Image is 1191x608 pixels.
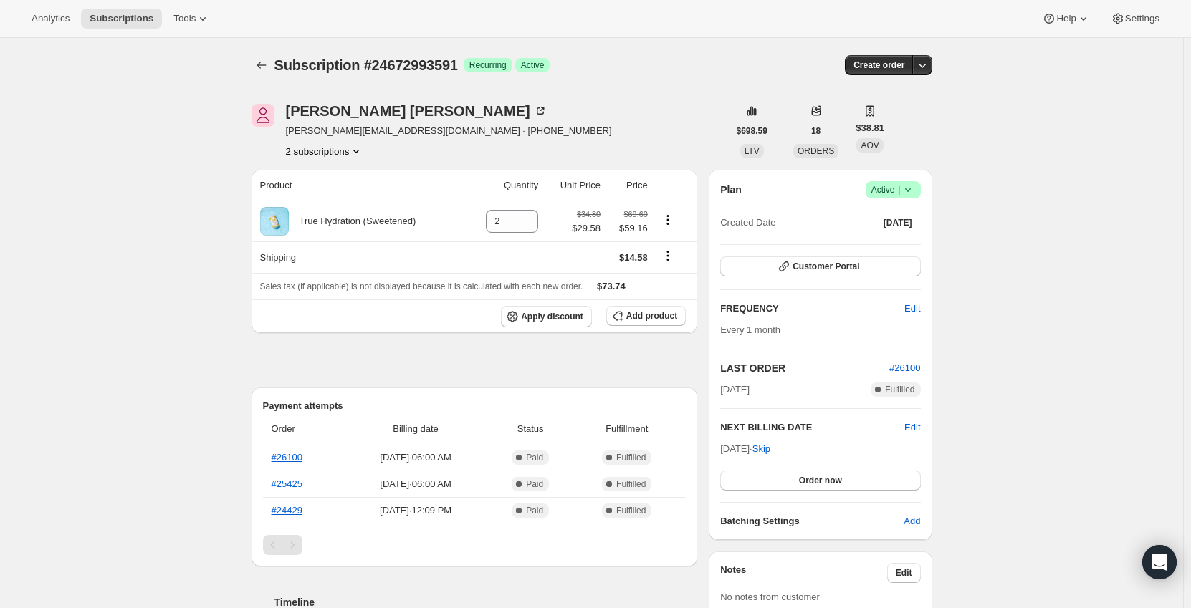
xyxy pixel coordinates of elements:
[853,59,904,71] span: Create order
[896,567,912,579] span: Edit
[720,361,889,375] h2: LAST ORDER
[260,281,583,291] span: Sales tax (if applicable) is not displayed because it is calculated with each new order.
[626,310,677,322] span: Add product
[896,297,929,320] button: Edit
[1056,13,1076,24] span: Help
[720,471,920,491] button: Order now
[871,183,915,197] span: Active
[889,362,920,373] a: #26100
[720,592,820,602] span: No notes from customer
[252,170,466,201] th: Product
[656,248,679,264] button: Shipping actions
[81,9,162,29] button: Subscriptions
[885,384,914,395] span: Fulfilled
[884,217,912,228] span: [DATE]
[597,281,626,291] span: $73.74
[286,144,364,158] button: Product actions
[889,361,920,375] button: #26100
[23,9,78,29] button: Analytics
[798,146,834,156] span: ORDERS
[1125,13,1159,24] span: Settings
[720,301,904,316] h2: FREQUENCY
[32,13,70,24] span: Analytics
[624,210,648,218] small: $69.60
[856,121,884,135] span: $38.81
[720,443,770,454] span: [DATE] ·
[811,125,821,137] span: 18
[616,478,646,490] span: Fulfilled
[347,503,484,518] span: [DATE] · 12:09 PM
[286,104,547,118] div: [PERSON_NAME] [PERSON_NAME]
[619,252,648,263] span: $14.58
[263,535,687,555] nav: Pagination
[898,184,900,196] span: |
[572,221,601,236] span: $29.58
[469,59,507,71] span: Recurring
[752,442,770,456] span: Skip
[616,452,646,463] span: Fulfilled
[347,477,484,491] span: [DATE] · 06:00 AM
[263,399,687,413] h2: Payment attempts
[526,505,543,516] span: Paid
[799,475,842,486] span: Order now
[272,505,302,516] a: #24429
[347,422,484,436] span: Billing date
[861,140,879,150] span: AOV
[605,170,652,201] th: Price
[720,563,887,583] h3: Notes
[609,221,648,236] span: $59.16
[272,478,302,489] a: #25425
[1033,9,1099,29] button: Help
[845,55,913,75] button: Create order
[347,450,484,465] span: [DATE] · 06:00 AM
[90,13,153,24] span: Subscriptions
[272,452,302,463] a: #26100
[252,241,466,273] th: Shipping
[526,478,543,490] span: Paid
[493,422,568,436] span: Status
[803,121,829,141] button: 18
[576,422,677,436] span: Fulfillment
[895,510,929,533] button: Add
[793,261,859,272] span: Customer Portal
[252,104,274,127] span: Jeff Fluck
[887,563,921,583] button: Edit
[720,382,750,397] span: [DATE]
[720,420,904,435] h2: NEXT BILLING DATE
[521,59,545,71] span: Active
[875,213,921,233] button: [DATE]
[720,256,920,276] button: Customer Portal
[904,301,920,316] span: Edit
[745,146,760,156] span: LTV
[577,210,601,218] small: $34.80
[720,216,775,230] span: Created Date
[466,170,543,201] th: Quantity
[728,121,776,141] button: $698.59
[542,170,605,201] th: Unit Price
[173,13,196,24] span: Tools
[720,183,742,197] h2: Plan
[616,505,646,516] span: Fulfilled
[737,125,767,137] span: $698.59
[501,306,592,327] button: Apply discount
[744,438,779,460] button: Skip
[720,324,780,335] span: Every 1 month
[274,57,458,73] span: Subscription #24672993591
[260,207,289,236] img: product img
[263,413,343,445] th: Order
[1142,545,1177,579] div: Open Intercom Messenger
[289,214,416,228] div: True Hydration (Sweetened)
[252,55,272,75] button: Subscriptions
[720,514,904,529] h6: Batching Settings
[526,452,543,463] span: Paid
[904,514,920,529] span: Add
[904,420,920,435] button: Edit
[165,9,219,29] button: Tools
[606,306,686,326] button: Add product
[286,124,612,138] span: [PERSON_NAME][EMAIL_ADDRESS][DOMAIN_NAME] · [PHONE_NUMBER]
[1102,9,1168,29] button: Settings
[656,212,679,228] button: Product actions
[521,311,583,322] span: Apply discount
